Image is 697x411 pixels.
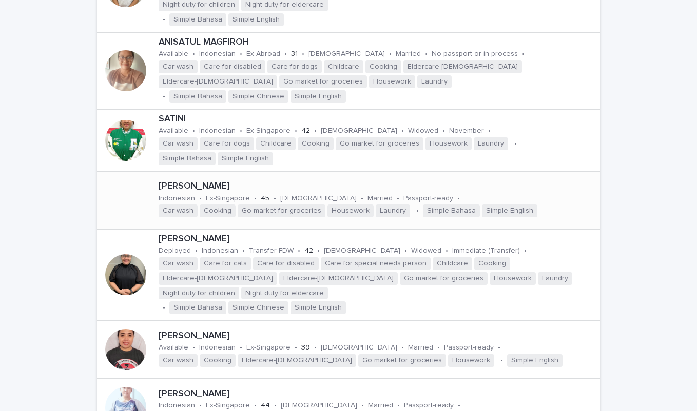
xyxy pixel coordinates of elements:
[314,343,317,352] p: •
[368,401,393,410] p: Married
[507,354,563,367] span: Simple English
[400,272,488,285] span: Go market for groceries
[246,343,291,352] p: Ex-Singapore
[423,204,480,217] span: Simple Bahasa
[457,194,460,203] p: •
[324,246,400,255] p: [DEMOGRAPHIC_DATA]
[279,272,398,285] span: Eldercare-[DEMOGRAPHIC_DATA]
[404,246,407,255] p: •
[159,388,596,400] p: [PERSON_NAME]
[192,127,195,135] p: •
[490,272,536,285] span: Housework
[336,137,423,150] span: Go market for groceries
[327,204,374,217] span: Housework
[274,401,277,410] p: •
[159,181,596,192] p: [PERSON_NAME]
[199,194,202,203] p: •
[192,50,195,58] p: •
[200,137,254,150] span: Care for dogs
[97,33,600,110] a: ANISATUL MAGFIROHAvailable•Indonesian•Ex-Abroad•31•[DEMOGRAPHIC_DATA]•Married•No passport or in p...
[500,356,503,365] p: •
[163,92,165,101] p: •
[488,127,491,135] p: •
[159,401,195,410] p: Indonesian
[159,60,198,73] span: Car wash
[246,127,291,135] p: Ex-Singapore
[498,343,500,352] p: •
[97,321,600,379] a: [PERSON_NAME]Available•Indonesian•Ex-Singapore•39•[DEMOGRAPHIC_DATA]•Married•Passport-ready•Car w...
[159,127,188,135] p: Available
[199,127,236,135] p: Indonesian
[274,194,276,203] p: •
[442,127,445,135] p: •
[159,37,596,48] p: ANISATUL MAGFIROH
[241,287,328,300] span: Night duty for eldercare
[267,60,322,73] span: Care for dogs
[206,194,250,203] p: Ex-Singapore
[169,90,226,103] span: Simple Bahasa
[514,139,517,148] p: •
[538,272,572,285] span: Laundry
[159,152,216,165] span: Simple Bahasa
[279,75,367,88] span: Go market for groceries
[159,257,198,270] span: Car wash
[169,13,226,26] span: Simple Bahasa
[361,194,363,203] p: •
[280,194,357,203] p: [DEMOGRAPHIC_DATA]
[97,172,600,230] a: [PERSON_NAME]Indonesian•Ex-Singapore•45•[DEMOGRAPHIC_DATA]•Married•Passport-ready•Car washCooking...
[238,354,356,367] span: Eldercare-[DEMOGRAPHIC_DATA]
[238,204,325,217] span: Go market for groceries
[301,343,310,352] p: 39
[295,127,297,135] p: •
[321,343,397,352] p: [DEMOGRAPHIC_DATA]
[159,272,277,285] span: Eldercare-[DEMOGRAPHIC_DATA]
[240,127,242,135] p: •
[228,90,288,103] span: Simple Chinese
[522,50,525,58] p: •
[308,50,385,58] p: [DEMOGRAPHIC_DATA]
[298,246,300,255] p: •
[284,50,287,58] p: •
[401,343,404,352] p: •
[432,50,518,58] p: No passport or in process
[361,401,364,410] p: •
[228,13,284,26] span: Simple English
[433,257,472,270] span: Childcare
[240,50,242,58] p: •
[408,343,433,352] p: Married
[97,230,600,321] a: [PERSON_NAME]Deployed•Indonesian•Transfer FDW•42•[DEMOGRAPHIC_DATA]•Widowed•Immediate (Transfer)•...
[449,127,484,135] p: November
[159,331,596,342] p: [PERSON_NAME]
[302,50,304,58] p: •
[199,50,236,58] p: Indonesian
[240,343,242,352] p: •
[246,50,280,58] p: Ex-Abroad
[437,343,440,352] p: •
[200,354,236,367] span: Cooking
[321,257,431,270] span: Care for special needs person
[411,246,441,255] p: Widowed
[159,246,191,255] p: Deployed
[291,50,298,58] p: 31
[159,50,188,58] p: Available
[254,194,257,203] p: •
[169,301,226,314] span: Simple Bahasa
[249,246,294,255] p: Transfer FDW
[256,137,296,150] span: Childcare
[228,301,288,314] span: Simple Chinese
[298,137,334,150] span: Cooking
[304,246,313,255] p: 42
[261,401,270,410] p: 44
[163,303,165,312] p: •
[365,60,401,73] span: Cooking
[97,110,600,172] a: SATINIAvailable•Indonesian•Ex-Singapore•42•[DEMOGRAPHIC_DATA]•Widowed•November•Car washCare for d...
[291,301,346,314] span: Simple English
[159,114,596,125] p: SATINI
[317,246,320,255] p: •
[448,354,494,367] span: Housework
[199,401,202,410] p: •
[452,246,520,255] p: Immediate (Transfer)
[254,401,257,410] p: •
[425,50,428,58] p: •
[159,137,198,150] span: Car wash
